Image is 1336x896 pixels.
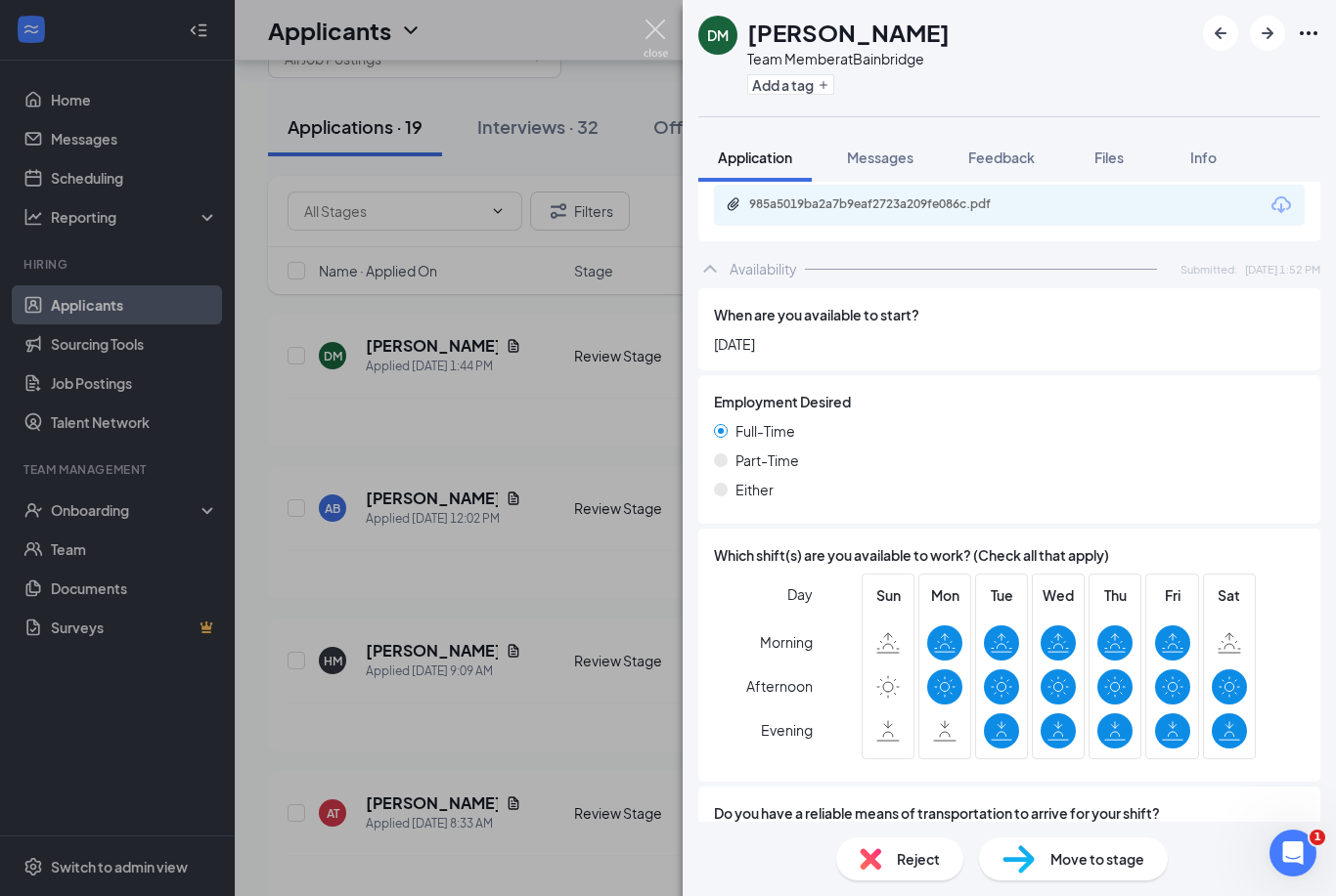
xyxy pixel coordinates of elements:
div: Availability [730,259,797,278]
span: Sun [870,584,906,606]
span: Messages [847,149,913,166]
span: Sat [1212,584,1247,606]
span: Files [1094,149,1124,166]
span: Which shift(s) are you available to work? (Check all that apply) [714,544,1109,566]
span: Evening [761,712,813,747]
a: Paperclip985a5019ba2a7b9eaf2723a209fe086c.pdf [726,196,1043,215]
span: [DATE] [714,333,1305,355]
iframe: Intercom live chat [1269,830,1316,876]
span: Reject [897,848,940,870]
svg: ArrowRight [1256,21,1279,45]
span: Employment Desired [714,391,851,412]
span: Move to stage [1050,848,1144,870]
span: Full-Time [735,420,795,442]
span: Wed [1041,584,1076,606]
span: Info [1190,149,1217,166]
span: Do you have a reliable means of transportation to arrive for your shift? [714,802,1160,824]
span: Fri [1155,584,1190,606]
span: Day [787,583,813,605]
span: 1 [1310,830,1325,845]
h1: [PERSON_NAME] [747,16,950,49]
button: ArrowLeftNew [1203,16,1238,51]
span: Feedback [968,149,1035,166]
svg: Plus [818,79,829,91]
span: Tue [984,584,1019,606]
span: Mon [927,584,962,606]
svg: Ellipses [1297,21,1320,45]
svg: ArrowLeftNew [1209,21,1232,45]
span: Part-Time [735,449,799,471]
div: DM [707,25,729,45]
span: Application [718,149,792,166]
button: ArrowRight [1250,16,1285,51]
span: Afternoon [746,668,813,704]
svg: Download [1269,193,1293,217]
span: [DATE] 1:52 PM [1245,261,1320,277]
div: Team Member at Bainbridge [747,49,950,68]
span: Morning [760,624,813,660]
div: 985a5019ba2a7b9eaf2723a209fe086c.pdf [749,196,1023,212]
button: PlusAdd a tag [747,74,834,95]
span: Thu [1097,584,1133,606]
svg: ChevronUp [698,257,722,280]
span: When are you available to start? [714,304,919,325]
span: Either [735,479,774,500]
svg: Paperclip [726,196,741,212]
span: Submitted: [1180,261,1237,277]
